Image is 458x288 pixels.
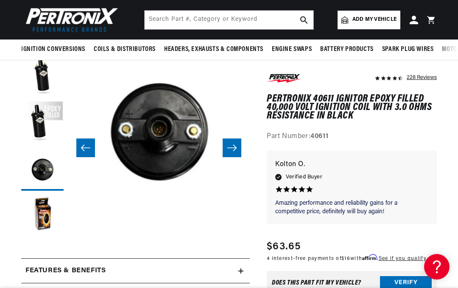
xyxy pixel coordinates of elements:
span: $63.65 [267,240,301,255]
span: Add my vehicle [352,16,397,24]
button: Load image 2 in gallery view [21,102,64,144]
span: Engine Swaps [272,45,312,54]
a: Add my vehicle [338,11,400,29]
summary: Coils & Distributors [89,40,160,59]
span: Ignition Conversions [21,45,85,54]
span: Spark Plug Wires [382,45,434,54]
div: Does This part fit My vehicle? [272,280,361,286]
div: 228 Reviews [407,72,437,82]
button: search button [295,11,313,29]
button: Load image 1 in gallery view [21,55,64,97]
h1: PerTronix 40611 Ignitor Epoxy Filled 40,000 Volt Ignition Coil with 3.0 Ohms Resistance in Black [267,95,437,121]
p: Kolton O. [275,159,428,171]
summary: Battery Products [316,40,378,59]
span: Affirm [362,254,377,261]
span: Headers, Exhausts & Components [164,45,263,54]
button: Slide left [76,138,95,157]
span: Coils & Distributors [94,45,156,54]
p: 4 interest-free payments of with . [267,255,427,263]
a: See if you qualify - Learn more about Affirm Financing (opens in modal) [379,257,427,262]
summary: Ignition Conversions [21,40,89,59]
summary: Headers, Exhausts & Components [160,40,268,59]
button: Load image 4 in gallery view [21,195,64,237]
button: Slide right [223,138,241,157]
div: Part Number: [267,131,437,142]
h2: Features & Benefits [25,265,106,277]
img: Pertronix [21,5,119,34]
strong: 40611 [310,133,328,140]
button: Load image 3 in gallery view [21,148,64,191]
span: $16 [341,257,350,262]
media-gallery: Gallery Viewer [21,55,250,241]
summary: Spark Plug Wires [378,40,438,59]
span: Verified Buyer [286,172,322,182]
input: Search Part #, Category or Keyword [145,11,313,29]
p: Amazing performance and reliability gains for a competitive price, definitely will buy again! [275,199,428,216]
summary: Engine Swaps [268,40,316,59]
summary: Features & Benefits [21,259,250,283]
span: Battery Products [320,45,374,54]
